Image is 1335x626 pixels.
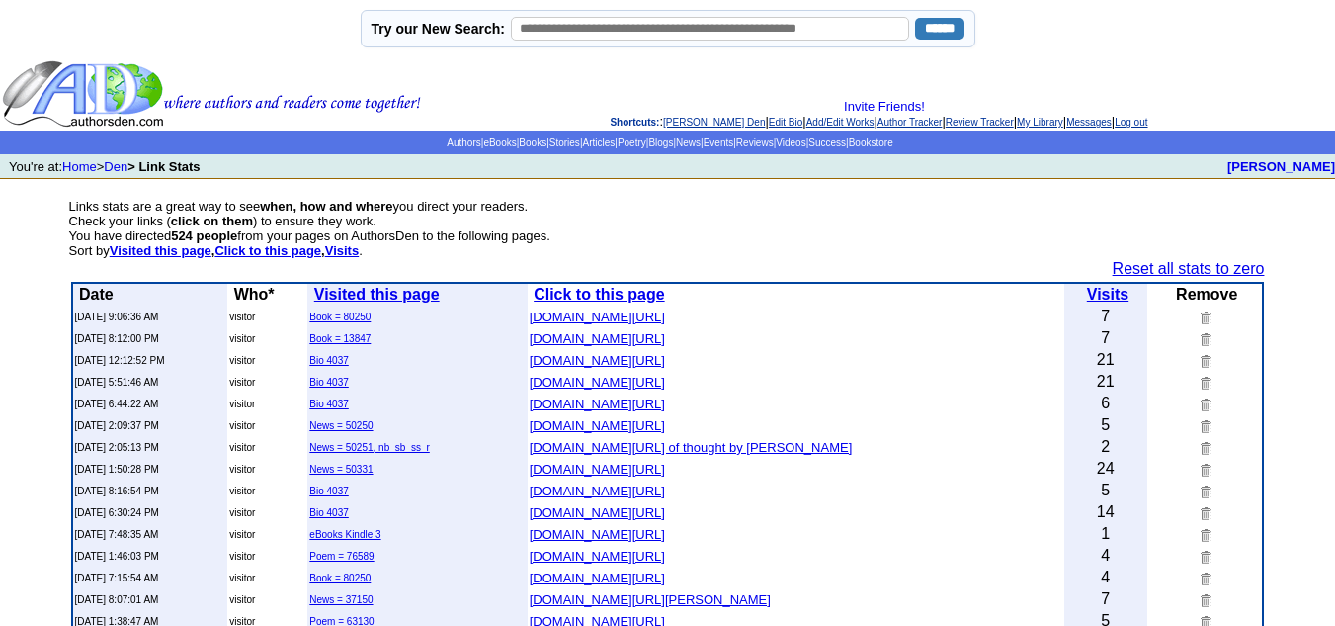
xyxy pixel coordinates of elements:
[1197,331,1211,346] img: Remove this link
[663,117,765,128] a: [PERSON_NAME] Den
[530,308,665,324] a: [DOMAIN_NAME][URL]
[1197,505,1211,520] img: Remove this link
[309,594,373,605] a: News = 37150
[704,137,734,148] a: Events
[229,420,255,431] font: visitor
[530,397,665,411] font: [DOMAIN_NAME][URL]
[229,573,255,583] font: visitor
[648,137,673,148] a: Blogs
[9,159,201,174] font: You're at: >
[676,137,701,148] a: News
[1064,306,1147,327] td: 7
[1064,393,1147,414] td: 6
[1064,371,1147,393] td: 21
[1064,458,1147,480] td: 24
[530,438,853,455] a: [DOMAIN_NAME][URL] of thought by [PERSON_NAME]
[1197,484,1211,498] img: Remove this link
[530,416,665,433] a: [DOMAIN_NAME][URL]
[1176,286,1237,303] b: Remove
[75,399,159,409] font: [DATE] 6:44:22 AM
[1197,527,1211,542] img: Remove this link
[1197,462,1211,477] img: Remove this link
[75,420,159,431] font: [DATE] 2:09:37 PM
[530,484,665,498] font: [DOMAIN_NAME][URL]
[1064,436,1147,458] td: 2
[229,464,255,475] font: visitor
[110,243,215,258] b: ,
[325,243,359,258] a: Visits
[229,399,255,409] font: visitor
[229,529,255,540] font: visitor
[75,377,159,388] font: [DATE] 5:51:46 AM
[260,199,392,214] b: when, how and where
[309,377,348,388] a: Bio 4037
[229,486,255,496] font: visitor
[530,505,665,520] font: [DOMAIN_NAME][URL]
[530,592,771,607] font: [DOMAIN_NAME][URL][PERSON_NAME]
[309,399,348,409] a: Bio 4037
[530,525,665,542] a: [DOMAIN_NAME][URL]
[1064,523,1147,545] td: 1
[79,286,114,303] b: Date
[110,243,211,258] a: Visited this page
[127,159,200,174] b: > Link Stats
[530,375,665,390] font: [DOMAIN_NAME][URL]
[808,137,846,148] a: Success
[309,420,373,431] a: News = 50250
[1064,545,1147,567] td: 4
[1197,397,1211,411] img: Remove this link
[62,159,97,174] a: Home
[314,286,440,303] a: Visited this page
[530,353,665,368] font: [DOMAIN_NAME][URL]
[214,243,324,258] b: ,
[530,460,665,477] a: [DOMAIN_NAME][URL]
[530,571,665,585] font: [DOMAIN_NAME][URL]
[229,551,255,562] font: visitor
[530,462,665,477] font: [DOMAIN_NAME][URL]
[309,464,373,475] a: News = 50331
[1197,571,1211,585] img: Remove this link
[1197,310,1211,324] img: Remove this link
[1066,117,1112,128] a: Messages
[530,395,665,411] a: [DOMAIN_NAME][URL]
[530,351,665,368] a: [DOMAIN_NAME][URL]
[1064,480,1147,501] td: 5
[1197,592,1211,607] img: Remove this link
[1197,375,1211,390] img: Remove this link
[534,286,664,303] a: Click to this page
[309,507,348,518] a: Bio 4037
[530,482,665,498] a: [DOMAIN_NAME][URL]
[309,551,374,562] a: Poem = 76589
[530,418,665,433] font: [DOMAIN_NAME][URL]
[75,355,165,366] font: [DATE] 12:12:52 PM
[75,464,159,475] font: [DATE] 1:50:28 PM
[530,373,665,390] a: [DOMAIN_NAME][URL]
[530,590,771,607] a: [DOMAIN_NAME][URL][PERSON_NAME]
[946,117,1014,128] a: Review Tracker
[483,137,516,148] a: eBooks
[1197,440,1211,455] img: Remove this link
[75,442,159,453] font: [DATE] 2:05:13 PM
[75,573,159,583] font: [DATE] 7:15:54 AM
[75,312,159,322] font: [DATE] 9:06:36 AM
[1064,501,1147,523] td: 14
[2,59,421,129] img: header_logo2.gif
[1113,260,1265,277] a: Reset all stats to zero
[229,355,255,366] font: visitor
[171,214,253,228] b: click on them
[447,137,480,148] a: Authors
[1064,349,1147,371] td: 21
[769,117,802,128] a: Edit Bio
[1227,159,1335,174] a: [PERSON_NAME]
[530,547,665,564] a: [DOMAIN_NAME][URL]
[610,117,659,128] span: Shortcuts:
[530,503,665,520] a: [DOMAIN_NAME][URL]
[171,228,237,243] b: 524 people
[309,573,371,583] a: Book = 80250
[530,569,665,585] a: [DOMAIN_NAME][URL]
[75,594,159,605] font: [DATE] 8:07:01 AM
[530,527,665,542] font: [DOMAIN_NAME][URL]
